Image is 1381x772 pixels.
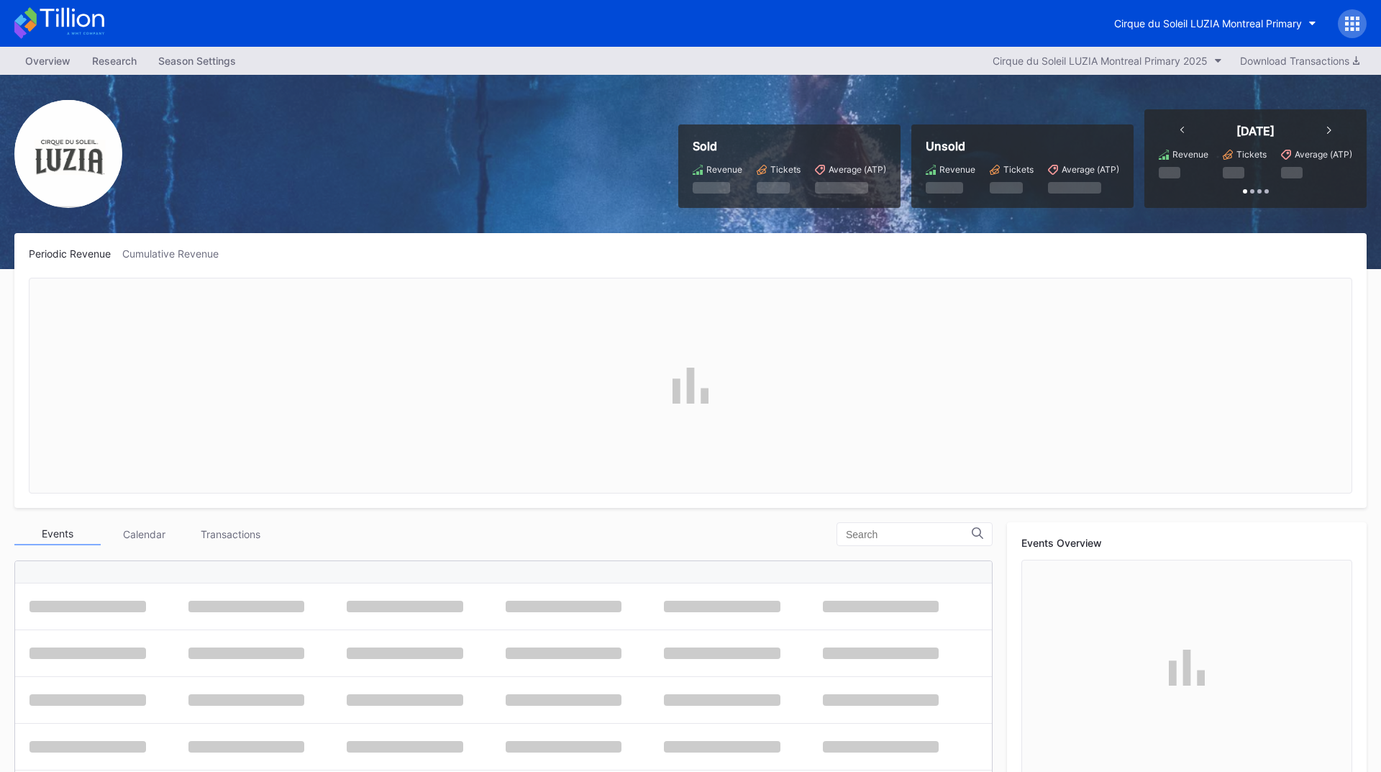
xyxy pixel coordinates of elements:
[81,50,147,71] a: Research
[1233,51,1367,71] button: Download Transactions
[101,523,187,545] div: Calendar
[1062,164,1119,175] div: Average (ATP)
[14,523,101,545] div: Events
[1240,55,1359,67] div: Download Transactions
[706,164,742,175] div: Revenue
[846,529,972,540] input: Search
[29,248,122,260] div: Periodic Revenue
[187,523,273,545] div: Transactions
[1172,149,1208,160] div: Revenue
[1114,17,1302,29] div: Cirque du Soleil LUZIA Montreal Primary
[1021,537,1352,549] div: Events Overview
[1295,149,1352,160] div: Average (ATP)
[1236,124,1275,138] div: [DATE]
[14,100,122,208] img: Cirque_du_Soleil_LUZIA_Montreal_Primary.png
[926,139,1119,153] div: Unsold
[993,55,1208,67] div: Cirque du Soleil LUZIA Montreal Primary 2025
[829,164,886,175] div: Average (ATP)
[14,50,81,71] a: Overview
[939,164,975,175] div: Revenue
[1236,149,1267,160] div: Tickets
[122,248,230,260] div: Cumulative Revenue
[770,164,801,175] div: Tickets
[1003,164,1034,175] div: Tickets
[985,51,1229,71] button: Cirque du Soleil LUZIA Montreal Primary 2025
[693,139,886,153] div: Sold
[1103,10,1327,37] button: Cirque du Soleil LUZIA Montreal Primary
[147,50,247,71] a: Season Settings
